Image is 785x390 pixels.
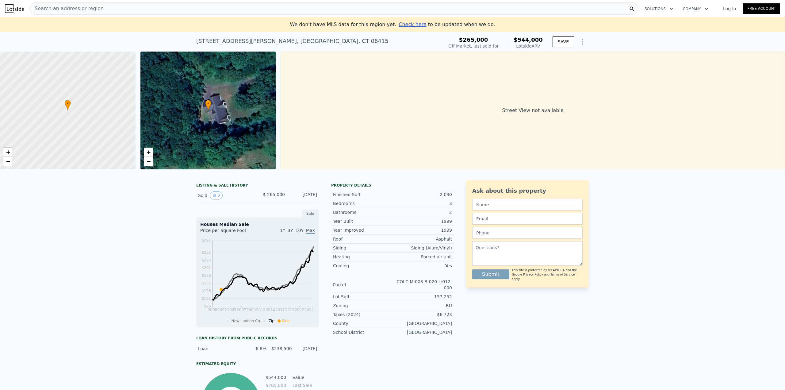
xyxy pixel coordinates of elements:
div: Parcel [333,282,392,288]
div: Siding (Alum/Vinyl) [392,245,452,251]
tspan: $201 [201,266,211,270]
div: Sale [302,210,319,218]
button: Company [678,3,713,14]
span: Max [306,228,315,234]
span: $ 265,000 [263,192,285,197]
span: New London Co. [232,319,261,323]
div: to be updated when we do. [399,21,495,28]
tspan: 2007 [237,308,246,312]
div: Cooling [333,263,392,269]
input: Phone [472,227,583,239]
tspan: $151 [201,281,211,285]
a: Terms of Service [550,273,575,276]
span: $544,000 [514,37,543,43]
div: 2 [392,209,452,215]
div: $238,500 [270,346,292,352]
div: Asphalt [392,236,452,242]
div: Bathrooms [333,209,392,215]
div: Taxes (2024) [333,311,392,318]
div: [STREET_ADDRESS][PERSON_NAME] , [GEOGRAPHIC_DATA] , CT 06415 [196,37,389,45]
a: Free Account [743,3,780,14]
div: Zoning [333,303,392,309]
div: 2,030 [392,191,452,198]
div: Bedrooms [333,200,392,207]
tspan: $291 [201,238,211,242]
span: − [6,157,10,165]
td: Last Sale [291,382,319,389]
tspan: 2024 [304,308,314,312]
span: − [146,157,150,165]
div: Lotside ARV [514,43,543,49]
span: + [6,148,10,156]
a: Privacy Policy [523,273,543,276]
div: • [65,100,71,110]
tspan: $76 [204,304,211,308]
tspan: 2002 [217,308,227,312]
div: School District [333,329,392,335]
a: Zoom out [3,157,13,166]
div: Roof [333,236,392,242]
div: Property details [331,183,454,188]
div: Sold [198,191,253,199]
span: 10Y [296,228,304,233]
div: $6,723 [392,311,452,318]
button: Submit [472,269,509,279]
input: Name [472,199,583,210]
span: 1Y [280,228,285,233]
div: LISTING & SALE HISTORY [196,183,319,189]
tspan: $251 [201,250,211,255]
span: + [146,148,150,156]
tspan: 2009 [247,308,256,312]
span: Sale [282,319,290,323]
tspan: $126 [201,289,211,293]
span: Zip [269,319,274,323]
a: Zoom in [144,148,153,157]
tspan: 2005 [227,308,237,312]
tspan: $226 [201,258,211,262]
div: Finished Sqft [333,191,392,198]
div: RU [392,303,452,309]
div: Houses Median Sale [200,221,315,227]
div: Loan history from public records [196,336,319,341]
tspan: 2022 [295,308,304,312]
div: Lot Sqft [333,294,392,300]
div: Year Improved [333,227,392,233]
td: $265,000 [265,382,286,389]
div: • [205,100,211,110]
div: Estimated Equity [196,361,319,366]
img: Lotside [5,4,24,13]
div: [DATE] [290,191,317,199]
div: Forced air unit [392,254,452,260]
a: Log In [716,6,743,12]
button: SAVE [553,36,574,47]
div: We don't have MLS data for this region yet. [290,21,495,28]
span: 3Y [288,228,293,233]
div: [GEOGRAPHIC_DATA] [392,329,452,335]
span: Search an address or region [30,5,104,12]
input: Email [472,213,583,225]
div: Siding [333,245,392,251]
td: $544,000 [265,374,286,381]
span: • [65,101,71,106]
td: Value [291,374,319,381]
div: [DATE] [296,346,317,352]
tspan: 2017 [275,308,285,312]
span: • [205,101,211,106]
div: 6.8% [245,346,266,352]
div: [GEOGRAPHIC_DATA] [392,320,452,326]
button: Solutions [640,3,678,14]
a: Zoom in [3,148,13,157]
div: Yes [392,263,452,269]
div: Off Market, last sold for [448,43,499,49]
span: Check here [399,21,426,27]
div: 3 [392,200,452,207]
tspan: 2000 [208,308,217,312]
div: 1999 [392,227,452,233]
div: Loan [198,346,241,352]
tspan: 2014 [266,308,275,312]
div: This site is protected by reCAPTCHA and the Google and apply. [512,268,583,281]
tspan: 2019 [285,308,295,312]
div: Heating [333,254,392,260]
button: View historical data [210,191,223,199]
div: 157,252 [392,294,452,300]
